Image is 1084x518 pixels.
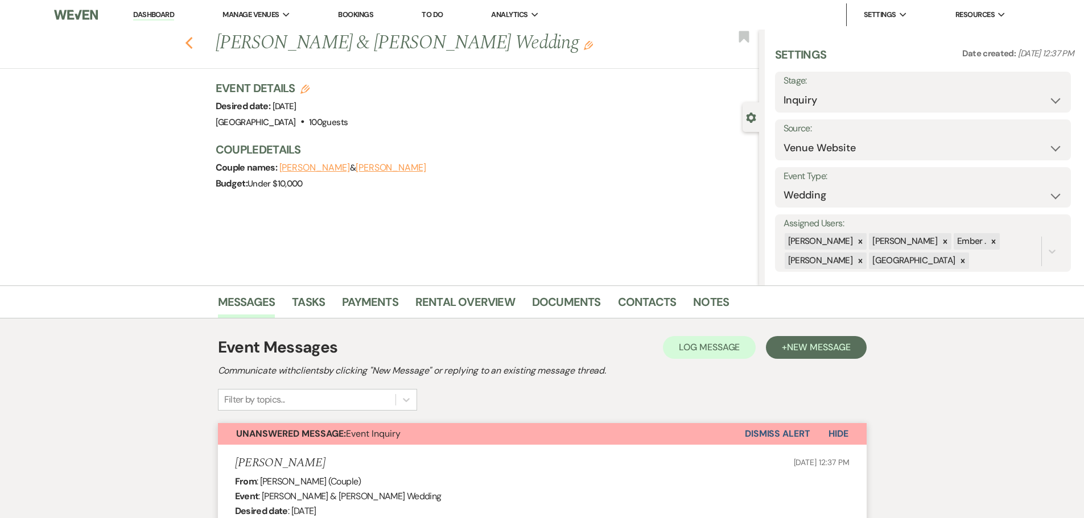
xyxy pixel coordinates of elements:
span: Settings [864,9,896,20]
h1: [PERSON_NAME] & [PERSON_NAME] Wedding [216,30,646,57]
span: [GEOGRAPHIC_DATA] [216,117,296,128]
b: Desired date [235,505,288,517]
span: & [279,162,426,173]
a: Rental Overview [415,293,515,318]
h3: Couple Details [216,142,748,158]
button: Unanswered Message:Event Inquiry [218,423,745,445]
label: Stage: [784,73,1062,89]
span: Budget: [216,177,248,189]
b: Event [235,490,259,502]
strong: Unanswered Message: [236,428,346,440]
h1: Event Messages [218,335,338,359]
span: New Message [787,341,850,353]
span: Log Message [679,341,740,353]
a: Payments [342,293,398,318]
h2: Communicate with clients by clicking "New Message" or replying to an existing message thread. [218,364,867,378]
div: [GEOGRAPHIC_DATA] [869,252,957,269]
a: Tasks [292,293,325,318]
a: Documents [532,293,601,318]
span: Couple names: [216,161,279,173]
label: Assigned Users: [784,216,1062,232]
h3: Event Details [216,80,348,96]
button: +New Message [766,336,866,359]
a: Messages [218,293,275,318]
span: Resources [955,9,995,20]
a: Notes [693,293,729,318]
button: [PERSON_NAME] [356,163,426,172]
a: Bookings [338,10,373,19]
button: Close lead details [746,111,756,122]
button: [PERSON_NAME] [279,163,350,172]
span: Date created: [962,48,1018,59]
span: Desired date: [216,100,273,112]
a: Dashboard [133,10,174,20]
label: Event Type: [784,168,1062,185]
a: Contacts [618,293,677,318]
span: 100 guests [309,117,348,128]
b: From [235,475,257,487]
label: Source: [784,121,1062,137]
span: [DATE] 12:37 PM [794,457,850,467]
h5: [PERSON_NAME] [235,456,325,470]
button: Dismiss Alert [745,423,810,445]
div: Filter by topics... [224,393,285,407]
h3: Settings [775,47,827,72]
a: To Do [422,10,443,19]
div: Ember . [954,233,988,250]
span: Analytics [491,9,527,20]
div: [PERSON_NAME] [869,233,939,250]
div: [PERSON_NAME] [785,233,855,250]
img: Weven Logo [54,3,97,27]
button: Log Message [663,336,756,359]
span: Manage Venues [222,9,279,20]
span: Hide [829,428,848,440]
span: [DATE] 12:37 PM [1018,48,1074,59]
button: Edit [584,40,593,50]
span: Event Inquiry [236,428,401,440]
div: [PERSON_NAME] [785,252,855,269]
button: Hide [810,423,867,445]
span: Under $10,000 [248,178,303,189]
span: [DATE] [273,101,296,112]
